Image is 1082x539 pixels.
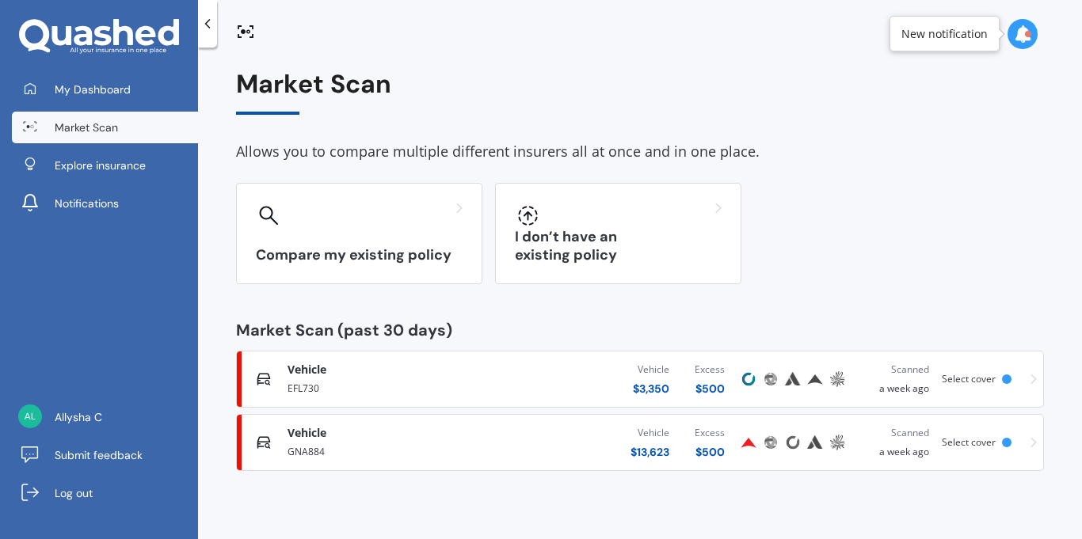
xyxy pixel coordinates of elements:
span: My Dashboard [55,82,131,97]
div: Excess [695,425,725,441]
span: Vehicle [288,425,326,441]
img: 4ba40b2ad144f0e058667e8977bfb598 [18,404,42,428]
a: Explore insurance [12,150,198,181]
img: Cove [783,433,802,452]
div: Excess [695,362,725,378]
img: Provident [739,433,758,452]
div: $ 500 [695,444,725,460]
div: $ 13,623 [631,444,669,460]
a: My Dashboard [12,74,198,105]
img: AMP [828,433,847,452]
a: VehicleEFL730Vehicle$3,350Excess$500CoveProtectaAutosureProvidentAMPScanneda week agoSelect cover [236,351,1044,408]
div: Scanned [861,425,929,441]
img: Autosure [783,370,802,389]
img: Provident [806,370,825,389]
div: a week ago [861,362,929,397]
img: AMP [828,370,847,389]
span: Explore insurance [55,158,146,173]
span: Market Scan [55,120,118,135]
img: Protecta [761,370,780,389]
a: Notifications [12,188,198,219]
a: Submit feedback [12,439,198,471]
div: Allows you to compare multiple different insurers all at once and in one place. [236,140,1044,164]
span: Log out [55,485,93,501]
img: Cove [739,370,758,389]
div: Vehicle [631,425,669,441]
div: Market Scan (past 30 days) [236,322,1044,338]
a: Log out [12,477,198,509]
div: EFL730 [288,378,497,397]
span: Notifications [55,195,119,211]
a: Allysha C [12,401,198,433]
h3: I don’t have an existing policy [515,228,722,264]
div: Vehicle [633,362,669,378]
a: Market Scan [12,112,198,143]
div: $ 3,350 [633,381,669,397]
img: Protecta [761,433,780,452]
div: Scanned [861,362,929,378]
div: GNA884 [288,441,497,460]
div: a week ago [861,425,929,460]
h3: Compare my existing policy [256,246,463,264]
span: Allysha C [55,409,102,425]
img: Autosure [806,433,825,452]
span: Select cover [942,435,996,449]
a: VehicleGNA884Vehicle$13,623Excess$500ProvidentProtectaCoveAutosureAMPScanneda week agoSelect cover [236,414,1044,471]
div: New notification [901,26,988,42]
div: Market Scan [236,70,1044,115]
span: Submit feedback [55,447,143,463]
div: $ 500 [695,381,725,397]
span: Vehicle [288,362,326,378]
span: Select cover [942,372,996,385]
